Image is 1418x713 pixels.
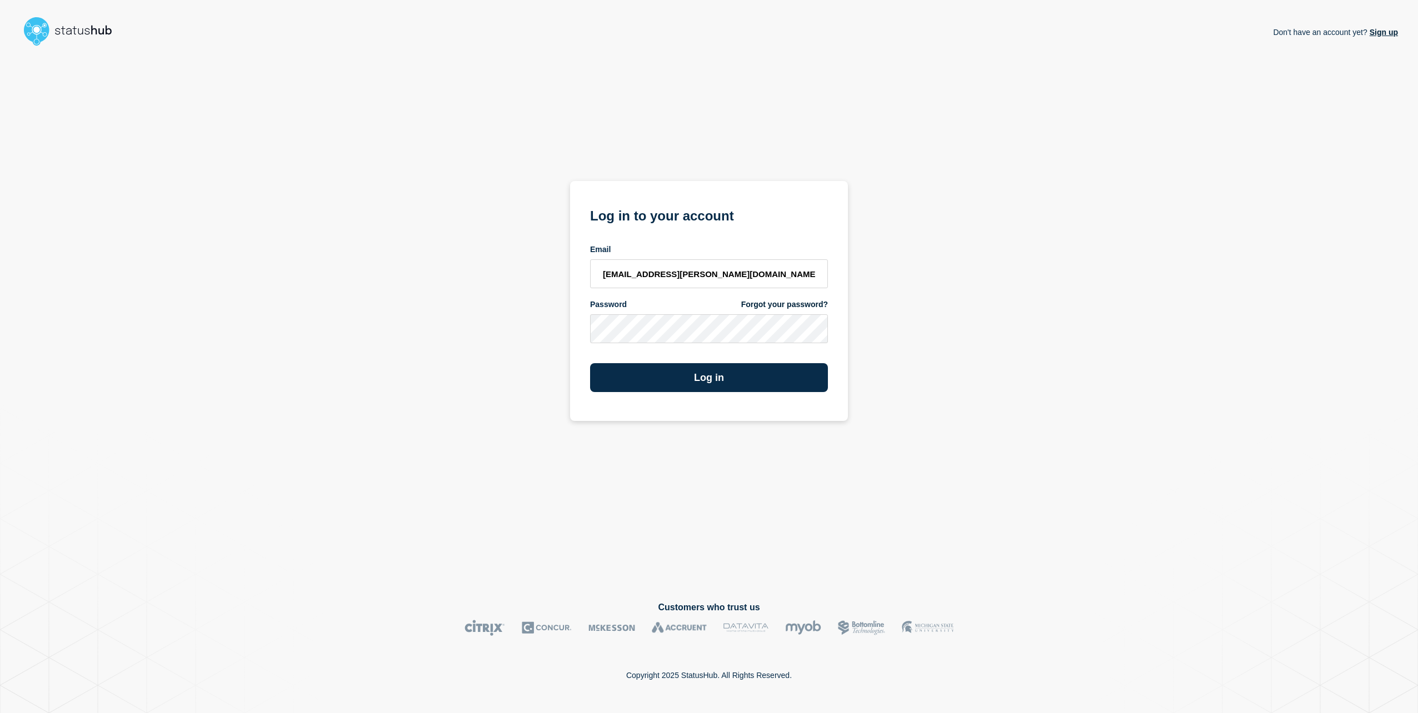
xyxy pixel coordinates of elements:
[838,620,885,636] img: Bottomline logo
[785,620,821,636] img: myob logo
[465,620,505,636] img: Citrix logo
[590,244,611,255] span: Email
[590,299,627,310] span: Password
[590,259,828,288] input: email input
[522,620,572,636] img: Concur logo
[590,204,828,225] h1: Log in to your account
[652,620,707,636] img: Accruent logo
[626,671,792,680] p: Copyright 2025 StatusHub. All Rights Reserved.
[741,299,828,310] a: Forgot your password?
[1273,19,1398,46] p: Don't have an account yet?
[1367,28,1398,37] a: Sign up
[723,620,768,636] img: DataVita logo
[590,363,828,392] button: Log in
[590,314,828,343] input: password input
[20,13,126,49] img: StatusHub logo
[20,602,1398,612] h2: Customers who trust us
[902,620,953,636] img: MSU logo
[588,620,635,636] img: McKesson logo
